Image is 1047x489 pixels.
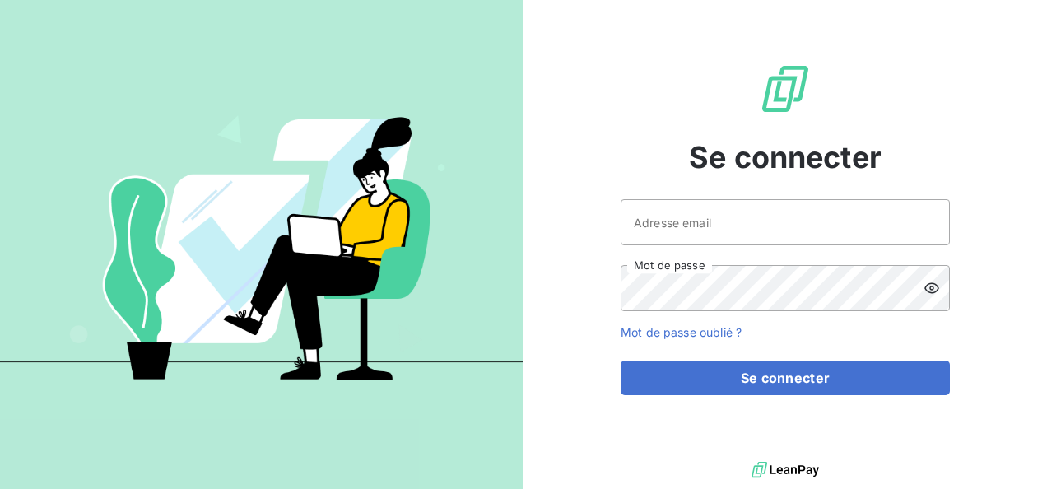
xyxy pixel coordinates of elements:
span: Se connecter [689,135,882,179]
button: Se connecter [621,361,950,395]
img: logo [752,458,819,482]
img: Logo LeanPay [759,63,812,115]
input: placeholder [621,199,950,245]
a: Mot de passe oublié ? [621,325,742,339]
